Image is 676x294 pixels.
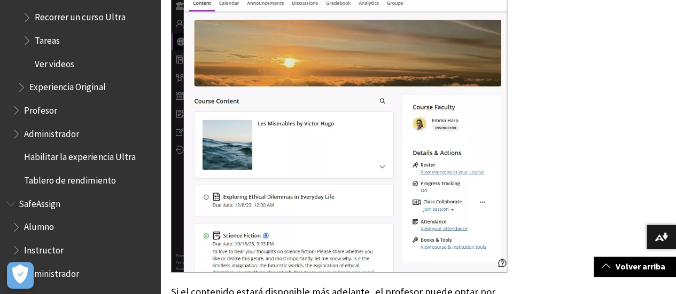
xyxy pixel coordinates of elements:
span: Tareas [35,31,60,46]
span: Administrador [24,265,79,279]
a: Volver arriba [594,257,676,276]
span: Alumno [24,218,54,233]
button: Abrir preferencias [7,262,34,289]
span: Ver videos [35,55,74,69]
span: SafeAssign [19,195,60,209]
span: Instructor [24,241,64,256]
span: Tablero de rendimiento [24,171,115,186]
span: Experiencia Original [29,78,105,93]
span: Profesor [24,101,57,116]
span: Habilitar la experiencia Ultra [24,148,135,163]
span: Recorrer un curso Ultra [35,9,125,23]
span: Administrador [24,125,79,139]
nav: Book outline for Blackboard SafeAssign [6,195,154,283]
